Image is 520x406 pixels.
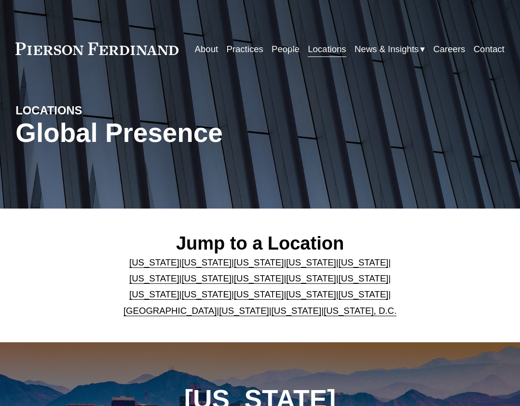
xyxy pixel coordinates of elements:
a: People [272,40,300,58]
h2: Jump to a Location [117,232,402,254]
a: [US_STATE] [181,257,232,267]
a: Careers [433,40,465,58]
p: | | | | | | | | | | | | | | | | | | [117,254,402,319]
a: [US_STATE] [129,257,179,267]
a: Practices [226,40,263,58]
a: [US_STATE] [286,257,336,267]
a: Contact [474,40,505,58]
a: [US_STATE] [129,273,179,283]
a: [US_STATE] [181,273,232,283]
a: [US_STATE] [181,289,232,299]
a: [US_STATE], D.C. [324,306,397,316]
a: Locations [308,40,346,58]
a: [US_STATE] [234,273,284,283]
a: [GEOGRAPHIC_DATA] [123,306,217,316]
a: [US_STATE] [219,306,269,316]
a: [US_STATE] [339,273,389,283]
span: News & Insights [355,41,419,57]
a: [US_STATE] [234,257,284,267]
a: About [195,40,219,58]
a: [US_STATE] [129,289,179,299]
h1: Global Presence [15,118,342,148]
a: folder dropdown [355,40,425,58]
a: [US_STATE] [339,289,389,299]
a: [US_STATE] [286,273,336,283]
a: [US_STATE] [272,306,322,316]
h4: LOCATIONS [15,103,137,118]
a: [US_STATE] [286,289,336,299]
a: [US_STATE] [339,257,389,267]
a: [US_STATE] [234,289,284,299]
